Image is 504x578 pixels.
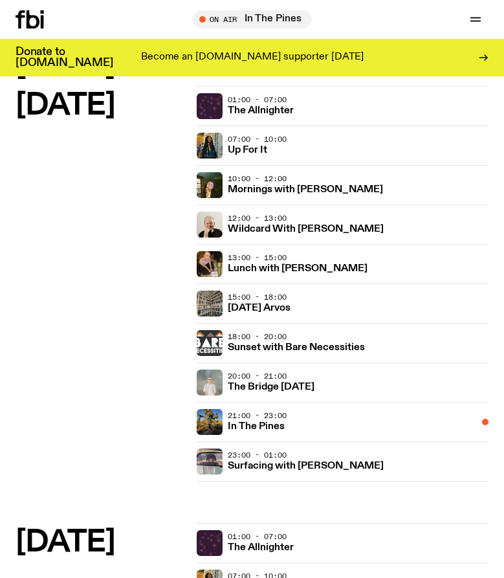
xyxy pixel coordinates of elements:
[197,212,223,238] img: Stuart is smiling charmingly, wearing a black t-shirt against a stark white background.
[228,422,285,432] h3: In The Pines
[228,252,287,263] span: 13:00 - 15:00
[228,261,367,274] a: Lunch with [PERSON_NAME]
[141,52,364,63] p: Become an [DOMAIN_NAME] supporter [DATE]
[228,543,294,553] h3: The Allnighter
[228,104,294,116] a: The Allnighter
[16,52,186,81] h2: [DATE]
[197,133,223,159] img: Ify - a Brown Skin girl with black braided twists, looking up to the side with her tongue stickin...
[197,251,223,277] img: SLC lunch cover
[193,10,312,28] button: On AirIn The Pines
[197,330,223,356] img: Bare Necessities
[16,528,186,557] h2: [DATE]
[228,531,287,542] span: 01:00 - 07:00
[197,291,223,317] img: A corner shot of the fbi music library
[197,370,223,395] img: Mara stands in front of a frosted glass wall wearing a cream coloured t-shirt and black glasses. ...
[228,292,287,302] span: 15:00 - 18:00
[228,380,314,392] a: The Bridge [DATE]
[228,340,365,353] a: Sunset with Bare Necessities
[16,47,113,69] h3: Donate to [DOMAIN_NAME]
[228,183,383,195] a: Mornings with [PERSON_NAME]
[228,410,287,421] span: 21:00 - 23:00
[228,134,287,144] span: 07:00 - 10:00
[228,419,285,432] a: In The Pines
[228,461,384,471] h3: Surfacing with [PERSON_NAME]
[228,540,294,553] a: The Allnighter
[16,91,186,120] h2: [DATE]
[228,94,287,105] span: 01:00 - 07:00
[228,371,287,381] span: 20:00 - 21:00
[228,304,290,313] h3: [DATE] Arvos
[228,143,267,155] a: Up For It
[228,450,287,460] span: 23:00 - 01:00
[228,264,367,274] h3: Lunch with [PERSON_NAME]
[228,225,384,234] h3: Wildcard With [PERSON_NAME]
[228,106,294,116] h3: The Allnighter
[228,146,267,155] h3: Up For It
[228,301,290,313] a: [DATE] Arvos
[228,213,287,223] span: 12:00 - 13:00
[197,409,223,435] img: Johanna stands in the middle distance amongst a desert scene with large cacti and trees. She is w...
[228,331,287,342] span: 18:00 - 20:00
[228,459,384,471] a: Surfacing with [PERSON_NAME]
[228,222,384,234] a: Wildcard With [PERSON_NAME]
[228,343,365,353] h3: Sunset with Bare Necessities
[228,383,314,392] h3: The Bridge [DATE]
[228,185,383,195] h3: Mornings with [PERSON_NAME]
[228,173,287,184] span: 10:00 - 12:00
[197,172,223,198] img: Freya smiles coyly as she poses for the image.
